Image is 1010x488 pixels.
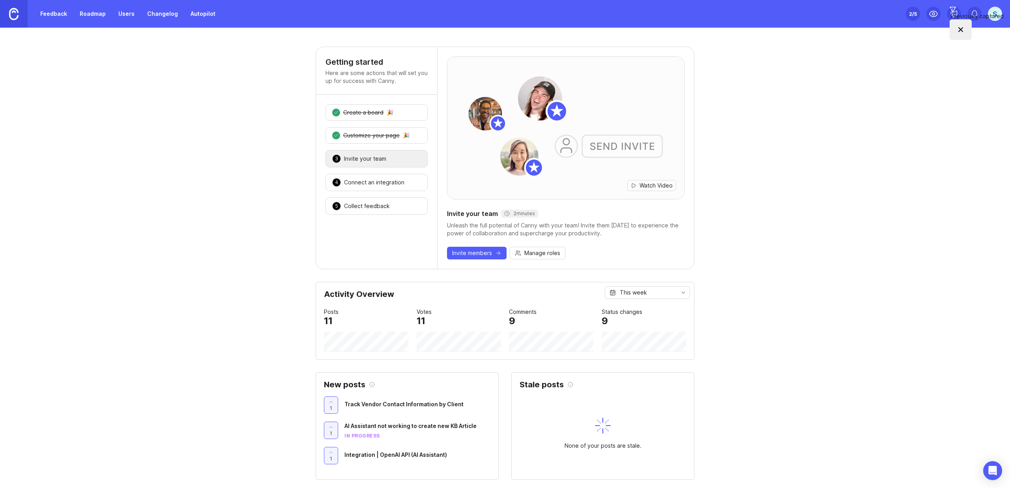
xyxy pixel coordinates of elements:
div: Customize your page [343,131,400,139]
div: Status changes [602,308,642,316]
button: Manage roles [510,247,565,259]
button: Invite members [447,247,507,259]
div: 11 [417,316,425,326]
div: Activity Overview [324,290,686,304]
button: S [988,7,1002,21]
div: 11 [324,316,333,326]
a: Users [114,7,139,21]
p: Here are some actions that will set you up for success with Canny. [325,69,428,85]
div: Posts [324,308,339,316]
span: Track Vendor Contact Information by Client [344,401,464,407]
span: 1 [330,405,332,411]
div: Unleash the full potential of Canny with your team! Invite them [DATE] to experience the power of... [447,221,685,237]
button: 1 [324,422,338,439]
span: AI Assistant not working to create new KB Article [344,422,477,429]
span: 1 [330,430,332,437]
h4: Getting started [325,56,428,68]
img: svg+xml;base64,PHN2ZyB3aWR0aD0iNDAiIGhlaWdodD0iNDAiIGZpbGw9Im5vbmUiIHhtbG5zPSJodHRwOi8vd3d3LnczLm... [595,418,611,434]
span: Manage roles [524,249,560,257]
span: Integration | OpenAI API (AI Assistant) [344,451,447,458]
div: Comments [509,308,537,316]
div: None of your posts are stale. [565,441,642,450]
div: 2 minutes [504,210,535,217]
a: Autopilot [186,7,220,21]
div: Open Intercom Messenger [983,461,1002,480]
button: 2/5 [906,7,920,21]
h2: New posts [324,381,365,389]
img: Canny Home [9,8,19,20]
div: Connect an integration [344,178,404,186]
a: Integration | OpenAI API (AI Assistant) [344,450,490,461]
a: Feedback [36,7,72,21]
div: 3 [332,154,341,163]
div: Invite your team [344,155,386,163]
span: 1 [330,455,332,462]
h2: Stale posts [520,381,564,389]
div: Votes [417,308,432,316]
div: 4 [332,178,341,187]
div: Create a board [343,109,383,116]
button: 1 [324,396,338,414]
div: 🎉 [387,110,393,115]
span: Invite members [452,249,492,257]
div: 5 [332,202,341,210]
a: AI Assistant not working to create new KB Articlein progress [344,422,490,439]
a: Roadmap [75,7,110,21]
div: 2 /5 [909,8,917,19]
a: Changelog [142,7,183,21]
div: 9 [602,316,608,326]
div: Collect feedback [344,202,390,210]
div: 🎉 [403,133,410,138]
button: 1 [324,447,338,464]
button: Watch Video [627,180,676,191]
a: Track Vendor Contact Information by Client [344,400,490,411]
div: This week [620,288,647,297]
div: in progress [344,432,380,439]
span: Watch Video [640,182,673,190]
div: 9 [509,316,515,326]
img: adding-teammates-hero-6aa462f7bf7d390bd558fc401672fc40.png [447,57,684,199]
div: Invite your team [447,209,685,218]
svg: toggle icon [677,289,690,296]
